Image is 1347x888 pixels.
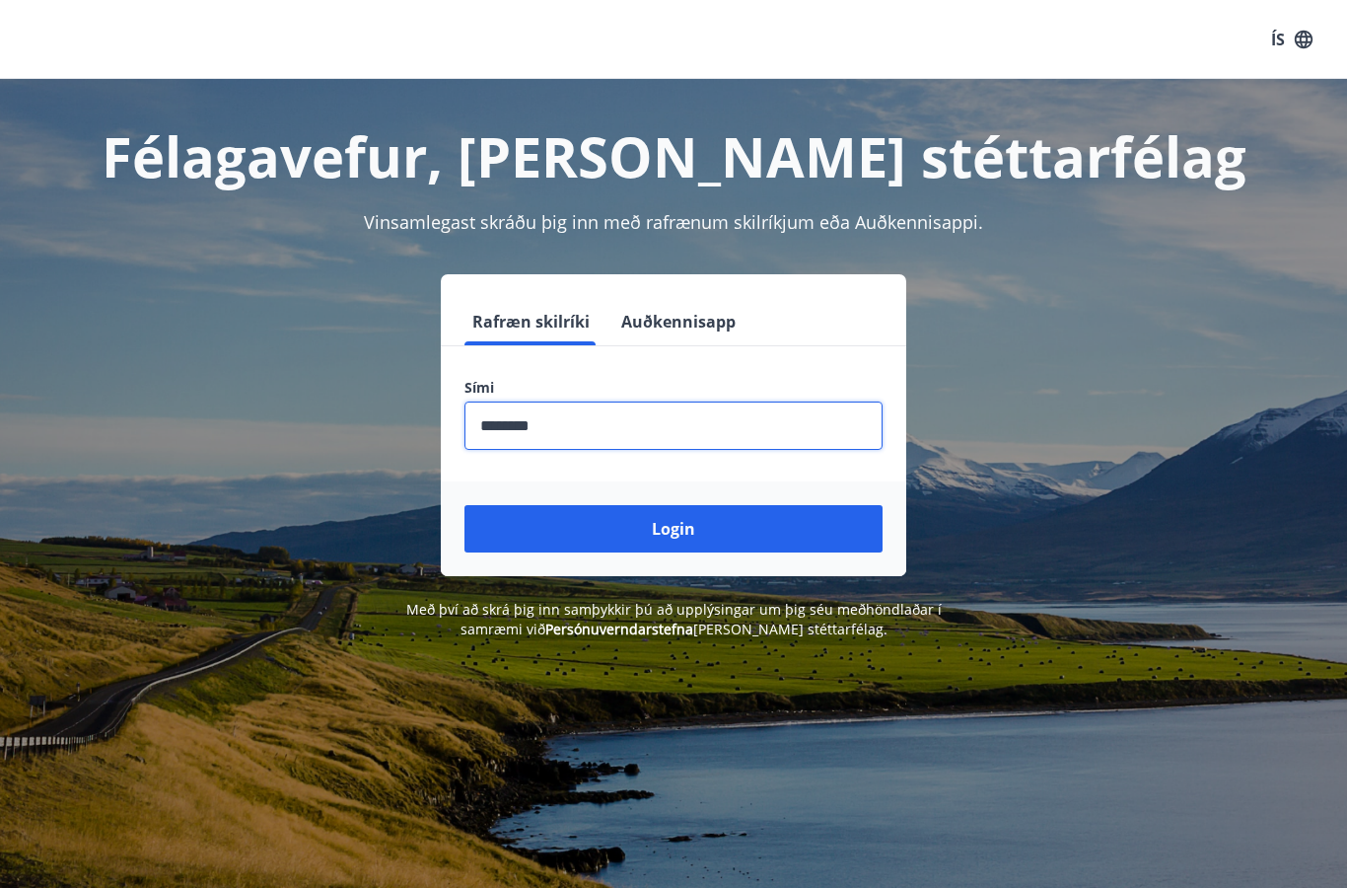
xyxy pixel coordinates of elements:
label: Sími [464,378,883,398]
a: Persónuverndarstefna [545,620,693,638]
span: Með því að skrá þig inn samþykkir þú að upplýsingar um þig séu meðhöndlaðar í samræmi við [PERSON... [406,600,942,638]
button: Auðkennisapp [613,298,744,345]
h1: Félagavefur, [PERSON_NAME] stéttarfélag [24,118,1323,193]
button: ÍS [1260,22,1323,57]
button: Rafræn skilríki [464,298,598,345]
span: Vinsamlegast skráðu þig inn með rafrænum skilríkjum eða Auðkennisappi. [364,210,983,234]
button: Login [464,505,883,553]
